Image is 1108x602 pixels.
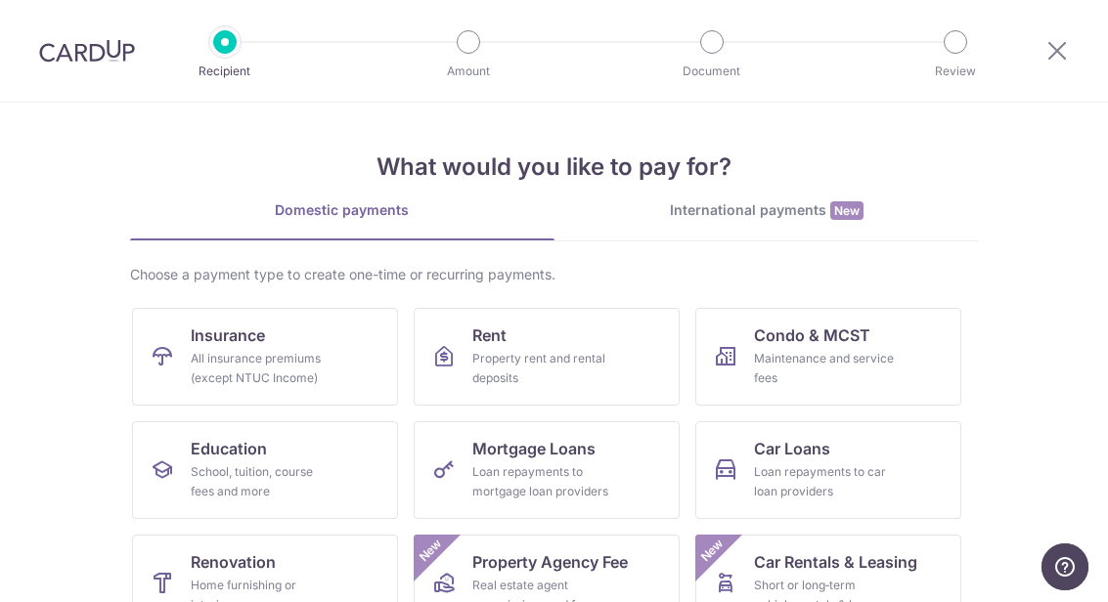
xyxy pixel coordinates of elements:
p: Review [883,62,1028,81]
div: School, tuition, course fees and more [191,462,332,501]
h4: What would you like to pay for? [130,150,979,185]
span: New [414,535,446,567]
span: Property Agency Fee [472,550,628,574]
div: Loan repayments to car loan providers [754,462,895,501]
div: Property rent and rental deposits [472,349,613,388]
div: Choose a payment type to create one-time or recurring payments. [130,265,979,284]
a: InsuranceAll insurance premiums (except NTUC Income) [132,308,398,406]
span: Education [191,437,267,460]
a: EducationSchool, tuition, course fees and more [132,421,398,519]
div: International payments [554,200,979,221]
span: New [830,201,864,220]
span: Insurance [191,323,265,347]
a: Condo & MCSTMaintenance and service fees [695,308,961,406]
div: Domestic payments [130,200,554,220]
span: Condo & MCST [754,323,870,347]
div: All insurance premiums (except NTUC Income) [191,349,332,388]
a: Mortgage LoansLoan repayments to mortgage loan providers [414,421,680,519]
p: Recipient [153,62,297,81]
a: Car LoansLoan repayments to car loan providers [695,421,961,519]
img: CardUp [39,39,135,63]
iframe: Opens a widget where you can find more information [1042,543,1088,592]
a: RentProperty rent and rental deposits [414,308,680,406]
span: Car Loans [754,437,830,460]
span: Renovation [191,550,276,574]
span: Car Rentals & Leasing [754,550,917,574]
span: Mortgage Loans [472,437,596,460]
div: Maintenance and service fees [754,349,895,388]
p: Amount [396,62,541,81]
p: Document [640,62,784,81]
span: New [695,535,728,567]
div: Loan repayments to mortgage loan providers [472,462,613,501]
span: Rent [472,323,507,347]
